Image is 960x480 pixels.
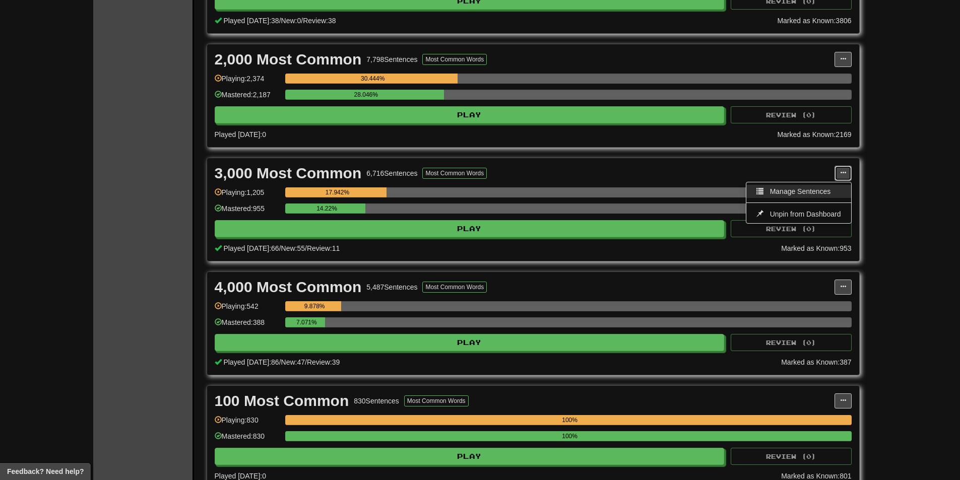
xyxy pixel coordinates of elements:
[281,17,301,25] span: New: 0
[303,17,336,25] span: Review: 38
[770,187,831,195] span: Manage Sentences
[422,282,487,293] button: Most Common Words
[215,220,725,237] button: Play
[731,220,852,237] button: Review (0)
[731,334,852,351] button: Review (0)
[215,52,362,67] div: 2,000 Most Common
[215,301,280,318] div: Playing: 542
[215,187,280,204] div: Playing: 1,205
[366,282,417,292] div: 5,487 Sentences
[288,415,852,425] div: 100%
[305,244,307,252] span: /
[288,317,325,327] div: 7.071%
[781,243,851,253] div: Marked as Known: 953
[307,244,340,252] span: Review: 11
[731,448,852,465] button: Review (0)
[215,472,266,480] span: Played [DATE]: 0
[215,106,725,123] button: Play
[366,168,417,178] div: 6,716 Sentences
[215,448,725,465] button: Play
[288,301,341,311] div: 9.878%
[279,17,281,25] span: /
[215,130,266,139] span: Played [DATE]: 0
[215,280,362,295] div: 4,000 Most Common
[288,203,366,214] div: 14.22%
[223,17,279,25] span: Played [DATE]: 38
[746,208,851,221] a: Unpin from Dashboard
[288,187,387,197] div: 17.942%
[770,210,841,218] span: Unpin from Dashboard
[223,358,279,366] span: Played [DATE]: 86
[279,244,281,252] span: /
[777,16,851,26] div: Marked as Known: 3806
[781,357,851,367] div: Marked as Known: 387
[215,415,280,432] div: Playing: 830
[288,74,458,84] div: 30.444%
[215,90,280,106] div: Mastered: 2,187
[288,431,852,441] div: 100%
[215,431,280,448] div: Mastered: 830
[777,129,851,140] div: Marked as Known: 2169
[7,466,84,476] span: Open feedback widget
[404,395,469,406] button: Most Common Words
[215,334,725,351] button: Play
[215,74,280,90] div: Playing: 2,374
[307,358,340,366] span: Review: 39
[746,185,851,198] a: Manage Sentences
[279,358,281,366] span: /
[422,54,487,65] button: Most Common Words
[366,54,417,64] div: 7,798 Sentences
[731,106,852,123] button: Review (0)
[422,168,487,179] button: Most Common Words
[354,396,399,406] div: 830 Sentences
[281,358,305,366] span: New: 47
[215,393,349,408] div: 100 Most Common
[215,203,280,220] div: Mastered: 955
[281,244,305,252] span: New: 55
[223,244,279,252] span: Played [DATE]: 66
[215,317,280,334] div: Mastered: 388
[288,90,444,100] div: 28.046%
[305,358,307,366] span: /
[301,17,303,25] span: /
[215,166,362,181] div: 3,000 Most Common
